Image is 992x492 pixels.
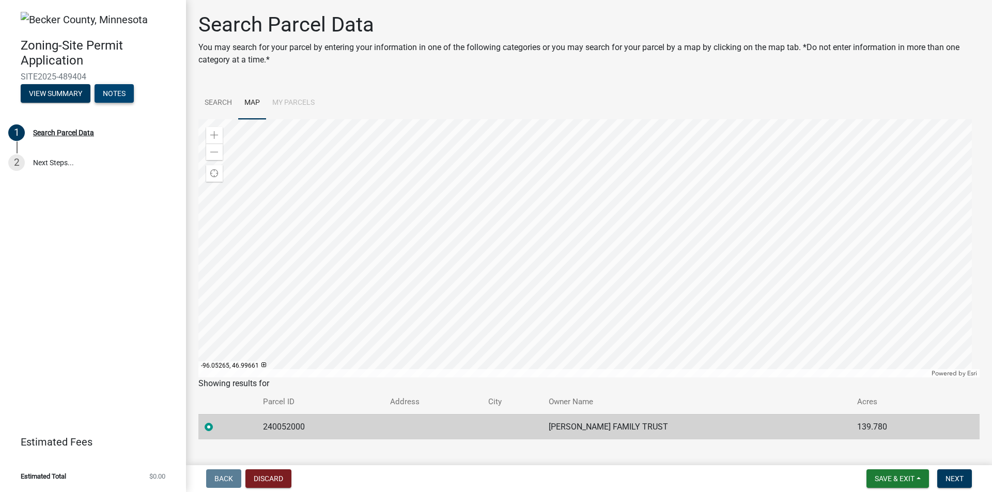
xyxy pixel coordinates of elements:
[384,390,482,414] th: Address
[967,370,977,377] a: Esri
[238,87,266,120] a: Map
[21,84,90,103] button: View Summary
[946,474,964,483] span: Next
[206,469,241,488] button: Back
[198,377,980,390] div: Showing results for
[33,129,94,136] div: Search Parcel Data
[21,12,148,27] img: Becker County, Minnesota
[482,390,542,414] th: City
[206,127,223,144] div: Zoom in
[21,90,90,99] wm-modal-confirm: Summary
[851,414,950,439] td: 139.780
[198,12,980,37] h1: Search Parcel Data
[214,474,233,483] span: Back
[257,414,384,439] td: 240052000
[542,414,851,439] td: [PERSON_NAME] FAMILY TRUST
[198,87,238,120] a: Search
[8,124,25,141] div: 1
[937,469,972,488] button: Next
[929,369,980,377] div: Powered by
[257,390,384,414] th: Parcel ID
[542,390,851,414] th: Owner Name
[8,154,25,171] div: 2
[21,38,178,68] h4: Zoning-Site Permit Application
[866,469,929,488] button: Save & Exit
[21,473,66,480] span: Estimated Total
[875,474,915,483] span: Save & Exit
[95,84,134,103] button: Notes
[198,41,980,66] p: You may search for your parcel by entering your information in one of the following categories or...
[8,432,169,452] a: Estimated Fees
[851,390,950,414] th: Acres
[206,165,223,182] div: Find my location
[149,473,165,480] span: $0.00
[21,72,165,82] span: SITE2025-489404
[245,469,291,488] button: Discard
[95,90,134,99] wm-modal-confirm: Notes
[206,144,223,160] div: Zoom out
